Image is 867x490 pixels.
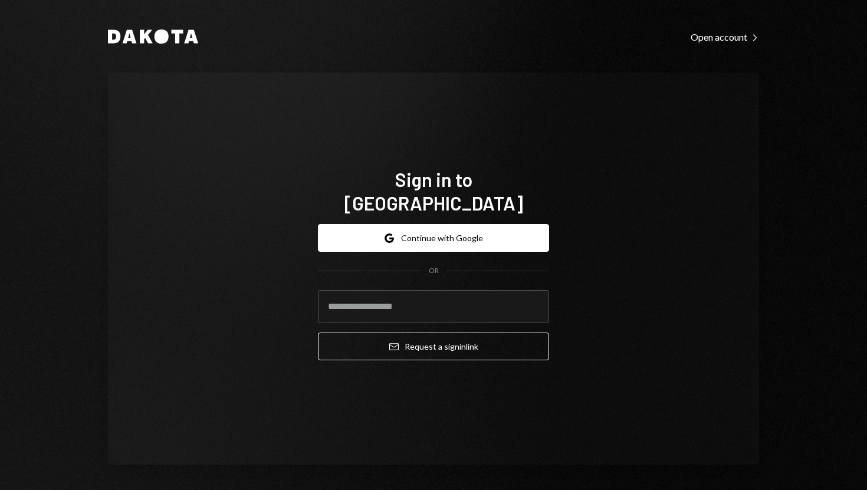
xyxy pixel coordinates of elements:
[318,224,549,252] button: Continue with Google
[318,167,549,215] h1: Sign in to [GEOGRAPHIC_DATA]
[691,31,759,43] div: Open account
[691,30,759,43] a: Open account
[429,266,439,276] div: OR
[318,333,549,360] button: Request a signinlink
